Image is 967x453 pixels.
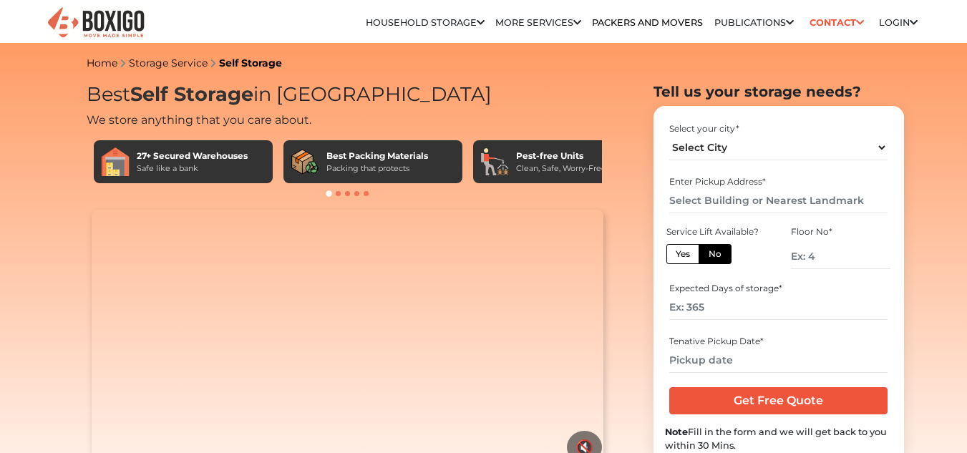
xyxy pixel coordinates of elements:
[666,225,765,238] div: Service Lift Available?
[669,122,888,135] div: Select your city
[669,295,888,320] input: Ex: 365
[87,57,117,69] a: Home
[791,225,890,238] div: Floor No
[879,17,918,28] a: Login
[592,17,703,28] a: Packers and Movers
[516,162,606,175] div: Clean, Safe, Worry-Free
[669,387,888,414] input: Get Free Quote
[101,147,130,176] img: 27+ Secured Warehouses
[130,82,253,106] span: Self Storage
[669,188,888,213] input: Select Building or Nearest Landmark
[326,150,428,162] div: Best Packing Materials
[326,162,428,175] div: Packing that protects
[666,244,699,264] label: Yes
[46,6,146,41] img: Boxigo
[219,57,282,69] a: Self Storage
[699,244,732,264] label: No
[137,162,248,175] div: Safe like a bank
[669,282,888,295] div: Expected Days of storage
[129,57,208,69] a: Storage Service
[87,83,609,107] h1: Best in [GEOGRAPHIC_DATA]
[669,335,888,348] div: Tenative Pickup Date
[137,150,248,162] div: 27+ Secured Warehouses
[480,147,509,176] img: Pest-free Units
[791,244,890,269] input: Ex: 4
[665,425,893,452] div: Fill in the form and we will get back to you within 30 Mins.
[291,147,319,176] img: Best Packing Materials
[653,83,904,100] h2: Tell us your storage needs?
[669,175,888,188] div: Enter Pickup Address
[495,17,581,28] a: More services
[516,150,606,162] div: Pest-free Units
[805,11,868,34] a: Contact
[714,17,794,28] a: Publications
[366,17,485,28] a: Household Storage
[87,113,311,127] span: We store anything that you care about.
[665,427,688,437] b: Note
[669,348,888,373] input: Pickup date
